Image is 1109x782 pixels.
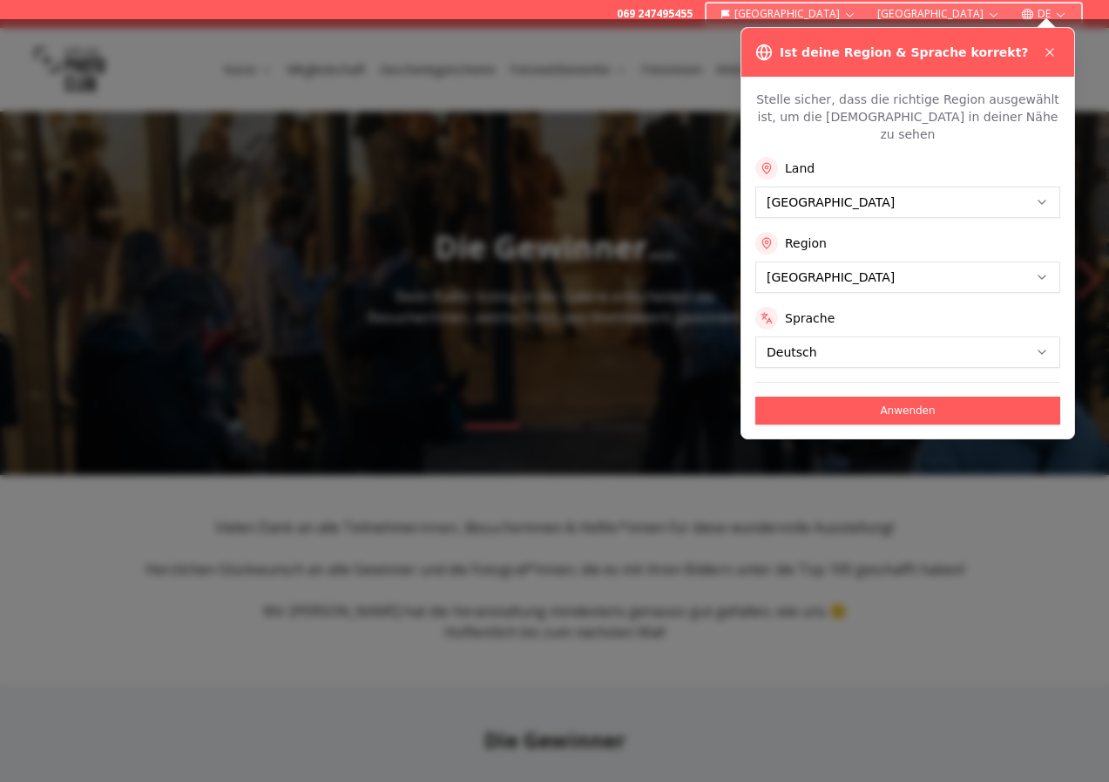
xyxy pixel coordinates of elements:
label: Region [785,235,827,252]
button: Anwenden [755,397,1060,425]
label: Sprache [785,309,835,327]
a: 069 247495455 [617,7,693,21]
button: DE [1014,3,1074,24]
button: [GEOGRAPHIC_DATA] [713,3,864,24]
label: Land [785,160,815,177]
h3: Ist deine Region & Sprache korrekt? [780,44,1028,61]
button: [GEOGRAPHIC_DATA] [870,3,1007,24]
p: Stelle sicher, dass die richtige Region ausgewählt ist, um die [DEMOGRAPHIC_DATA] in deiner Nähe ... [755,91,1060,143]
